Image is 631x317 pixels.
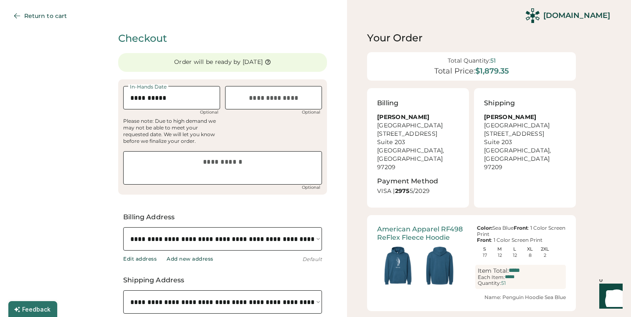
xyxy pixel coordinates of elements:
[490,57,496,64] div: 51
[123,212,322,222] div: Billing Address
[367,31,576,45] div: Your Order
[377,113,459,171] div: [GEOGRAPHIC_DATA] [STREET_ADDRESS] Suite 203 [GEOGRAPHIC_DATA], [GEOGRAPHIC_DATA] 97209
[475,67,509,76] div: $1,879.35
[419,245,461,287] img: generate-image
[377,176,438,186] div: Payment Method
[123,256,157,262] div: Edit address
[522,247,538,251] div: XL
[484,98,515,108] div: Shipping
[475,225,566,243] div: Sea Blue : 1 Color Screen Print : 1 Color Screen Print
[118,31,327,46] div: Checkout
[174,58,241,66] div: Order will be ready by
[123,275,322,285] div: Shipping Address
[377,98,398,108] div: Billing
[377,225,468,241] div: American Apparel RF498 ReFlex Fleece Hoodie
[198,110,220,114] div: Optional
[484,113,566,171] div: [GEOGRAPHIC_DATA] [STREET_ADDRESS] Suite 203 [GEOGRAPHIC_DATA], [GEOGRAPHIC_DATA] 97209
[498,253,502,258] div: 12
[477,247,492,251] div: S
[507,247,522,251] div: L
[302,256,322,263] div: Default
[395,187,410,195] strong: 2975
[529,253,532,258] div: 8
[484,113,536,121] strong: [PERSON_NAME]
[543,10,610,21] div: [DOMAIN_NAME]
[478,274,505,280] div: Each Item:
[243,58,263,66] div: [DATE]
[537,247,553,251] div: 2XL
[514,225,528,231] strong: Front
[544,253,546,258] div: 2
[525,8,540,23] img: Rendered Logo - Screens
[7,8,77,24] button: Return to cart
[477,237,491,243] strong: Front
[501,280,506,286] div: 51
[300,110,322,114] div: Optional
[300,185,322,190] div: Optional
[377,113,429,121] strong: [PERSON_NAME]
[167,256,213,262] div: Add new address
[513,253,517,258] div: 12
[477,225,492,231] strong: Color:
[591,279,627,315] iframe: Front Chat
[377,294,566,301] div: Name: Penguin Hoodie Sea Blue
[478,280,501,286] div: Quantity:
[123,118,220,145] div: Please note: Due to high demand we may not be able to meet your requested date. We will let you k...
[128,84,168,89] div: In-Hands Date
[483,253,487,258] div: 17
[478,267,509,274] div: Item Total:
[448,57,490,64] div: Total Quantity:
[377,187,461,198] div: VISA | 5/2029
[377,245,419,287] img: generate-image
[434,67,475,76] div: Total Price:
[492,247,507,251] div: M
